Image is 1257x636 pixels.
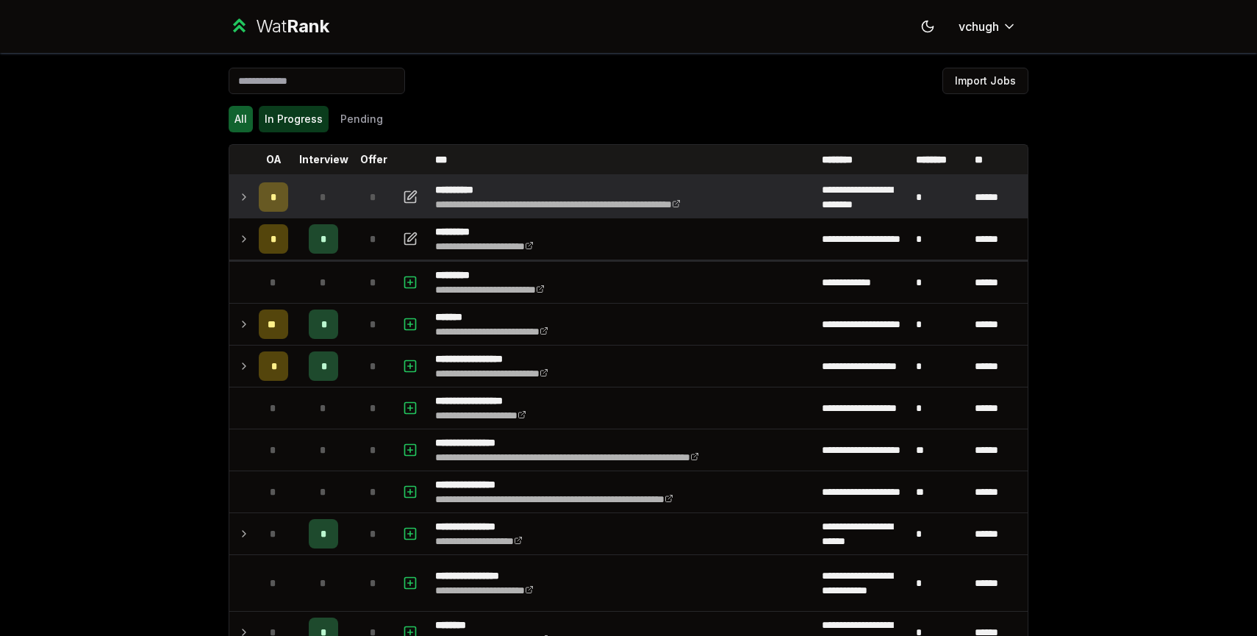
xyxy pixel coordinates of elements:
[334,106,389,132] button: Pending
[360,152,387,167] p: Offer
[229,15,329,38] a: WatRank
[947,13,1028,40] button: vchugh
[942,68,1028,94] button: Import Jobs
[287,15,329,37] span: Rank
[229,106,253,132] button: All
[299,152,348,167] p: Interview
[266,152,282,167] p: OA
[959,18,999,35] span: vchugh
[256,15,329,38] div: Wat
[259,106,329,132] button: In Progress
